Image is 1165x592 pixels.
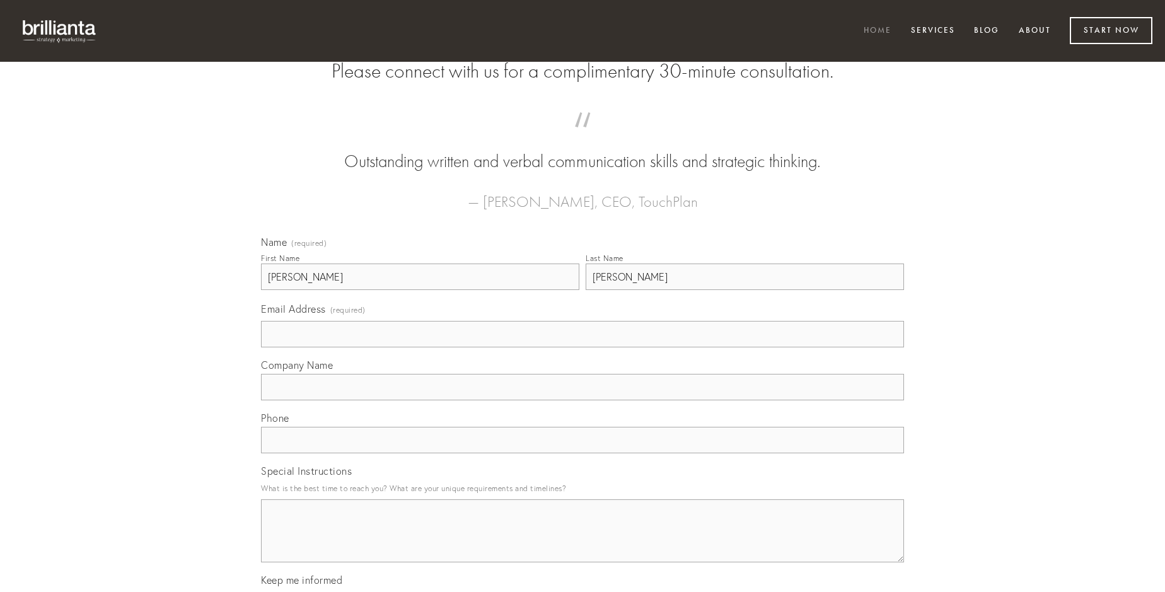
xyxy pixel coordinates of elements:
[261,480,904,497] p: What is the best time to reach you? What are your unique requirements and timelines?
[261,412,289,424] span: Phone
[330,301,366,318] span: (required)
[586,253,623,263] div: Last Name
[291,240,327,247] span: (required)
[261,303,326,315] span: Email Address
[1070,17,1152,44] a: Start Now
[261,59,904,83] h2: Please connect with us for a complimentary 30-minute consultation.
[1011,21,1059,42] a: About
[261,465,352,477] span: Special Instructions
[261,574,342,586] span: Keep me informed
[261,253,299,263] div: First Name
[261,359,333,371] span: Company Name
[281,125,884,149] span: “
[281,125,884,174] blockquote: Outstanding written and verbal communication skills and strategic thinking.
[261,236,287,248] span: Name
[281,174,884,214] figcaption: — [PERSON_NAME], CEO, TouchPlan
[966,21,1007,42] a: Blog
[13,13,107,49] img: brillianta - research, strategy, marketing
[903,21,963,42] a: Services
[855,21,900,42] a: Home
